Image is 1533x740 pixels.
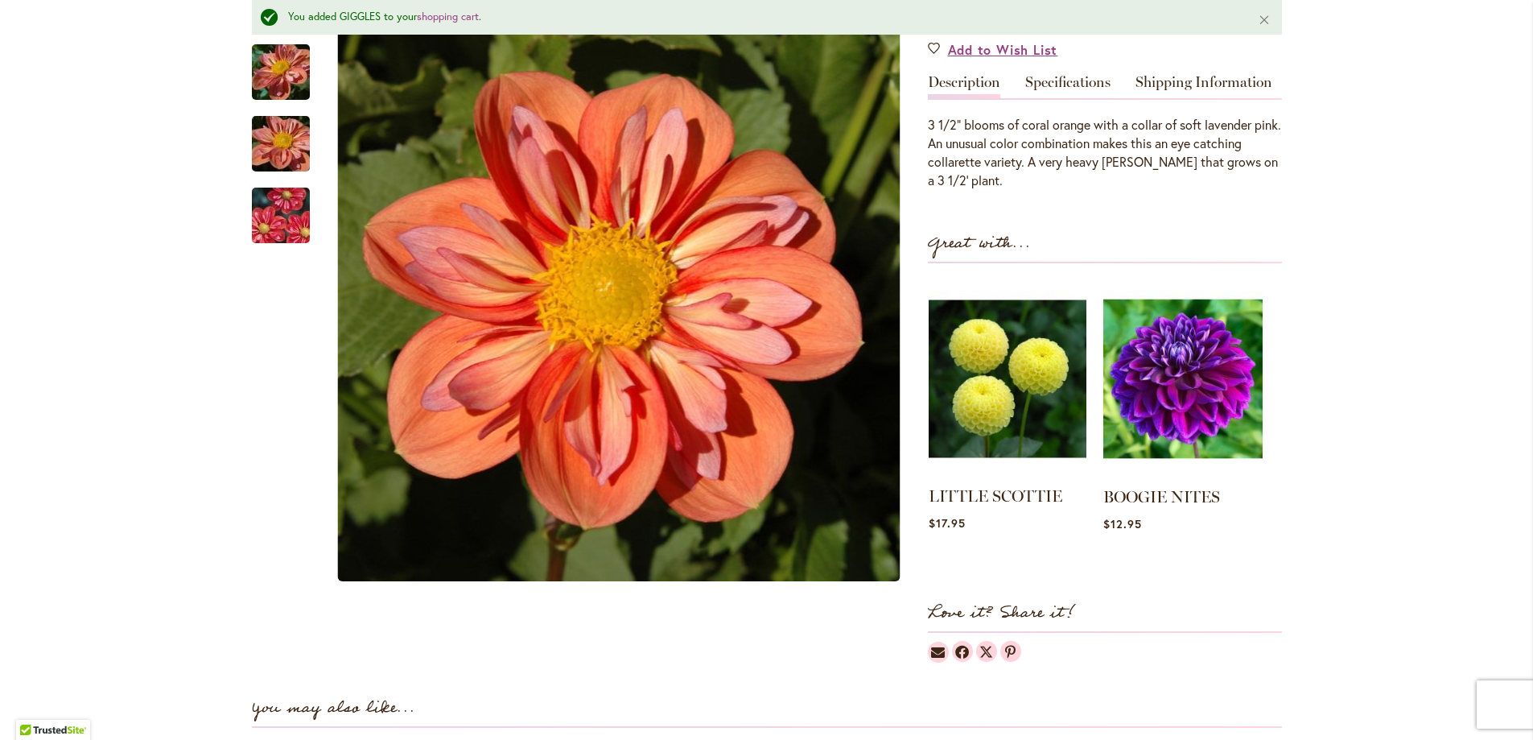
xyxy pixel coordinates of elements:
strong: Love it? Share it! [928,600,1075,626]
div: GIGGLES [252,27,326,99]
iframe: Launch Accessibility Center [12,683,57,728]
strong: You may also like... [252,695,415,721]
a: Dahlias on Facebook [952,641,973,662]
img: GIGGLES [223,100,339,187]
a: LITTLE SCOTTIE [929,486,1062,506]
img: GIGGLES [223,28,339,115]
a: Add to Wish List [928,40,1058,59]
img: LITTLE SCOTTIE [929,280,1086,477]
a: shopping cart [417,10,479,23]
a: Specifications [1025,75,1111,98]
div: Detailed Product Info [928,75,1282,189]
img: BOOGIE NITES [1103,279,1263,479]
a: Dahlias on Pinterest [1000,641,1021,662]
a: BOOGIE NITES [1103,487,1220,506]
span: $17.95 [929,515,966,531]
img: GIGGLES [337,18,900,581]
img: GIGGLES [223,176,339,254]
a: Description [928,75,1000,98]
span: Add to Wish List [948,40,1058,59]
a: Shipping Information [1135,75,1272,98]
span: $12.95 [1103,516,1142,531]
strong: Great with... [928,230,1031,257]
div: 3 1/2" blooms of coral orange with a collar of soft lavender pink. An unusual color combination m... [928,116,1282,189]
a: Dahlias on Twitter [976,641,997,662]
div: GIGGLES [252,99,326,171]
div: GIGGLES [252,171,310,242]
div: You added GIGGLES to your . [288,10,1234,25]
